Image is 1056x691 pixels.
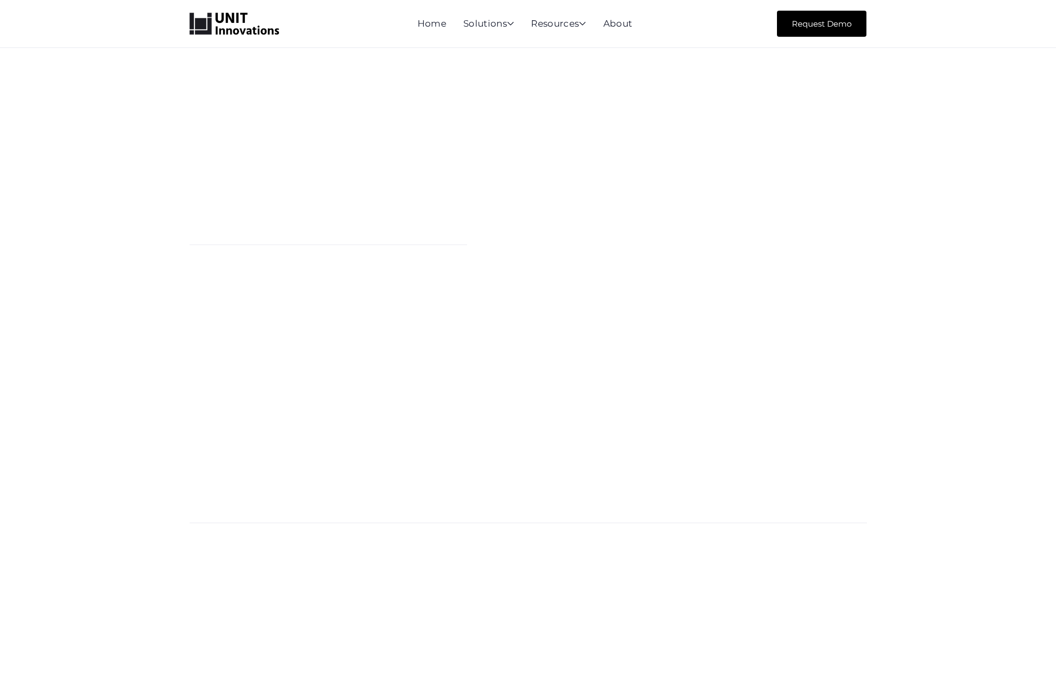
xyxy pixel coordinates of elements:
div: Resources [531,19,586,30]
div: Solutions [463,19,514,30]
a: About [603,18,633,29]
a: Request Demo [777,11,866,37]
span:  [507,19,514,28]
div: Resources [531,19,586,30]
span:  [579,19,586,28]
div: Solutions [463,19,514,30]
iframe: Chat Widget [1003,640,1056,691]
a: Home [418,18,446,29]
a: home [190,13,279,35]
